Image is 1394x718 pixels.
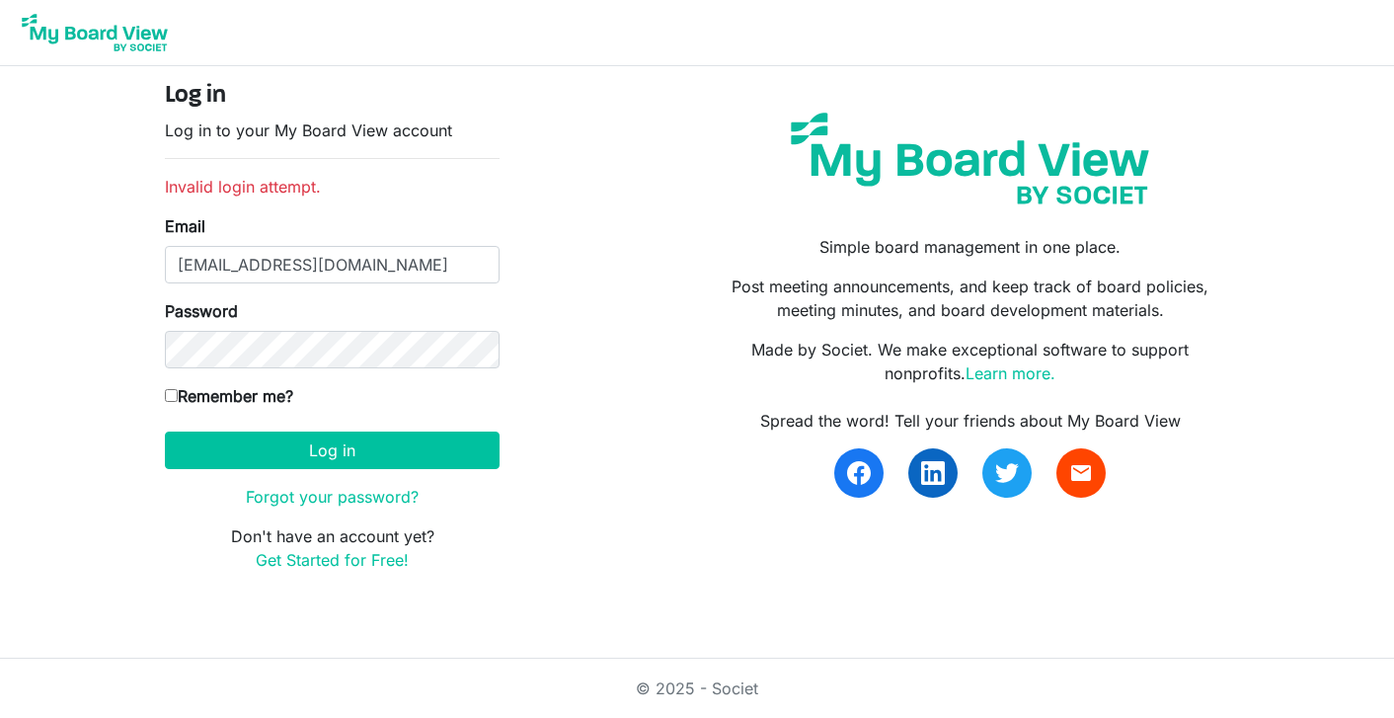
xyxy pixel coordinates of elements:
[165,82,500,111] h4: Log in
[1069,461,1093,485] span: email
[636,678,758,698] a: © 2025 - Societ
[1056,448,1106,498] a: email
[165,214,205,238] label: Email
[712,275,1229,322] p: Post meeting announcements, and keep track of board policies, meeting minutes, and board developm...
[921,461,945,485] img: linkedin.svg
[256,550,409,570] a: Get Started for Free!
[165,432,500,469] button: Log in
[165,175,500,199] li: Invalid login attempt.
[165,384,293,408] label: Remember me?
[712,235,1229,259] p: Simple board management in one place.
[165,119,500,142] p: Log in to your My Board View account
[16,8,174,57] img: My Board View Logo
[246,487,419,507] a: Forgot your password?
[712,409,1229,433] div: Spread the word! Tell your friends about My Board View
[776,98,1164,219] img: my-board-view-societ.svg
[165,524,500,572] p: Don't have an account yet?
[966,363,1055,383] a: Learn more.
[165,389,178,402] input: Remember me?
[995,461,1019,485] img: twitter.svg
[165,299,238,323] label: Password
[847,461,871,485] img: facebook.svg
[712,338,1229,385] p: Made by Societ. We make exceptional software to support nonprofits.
